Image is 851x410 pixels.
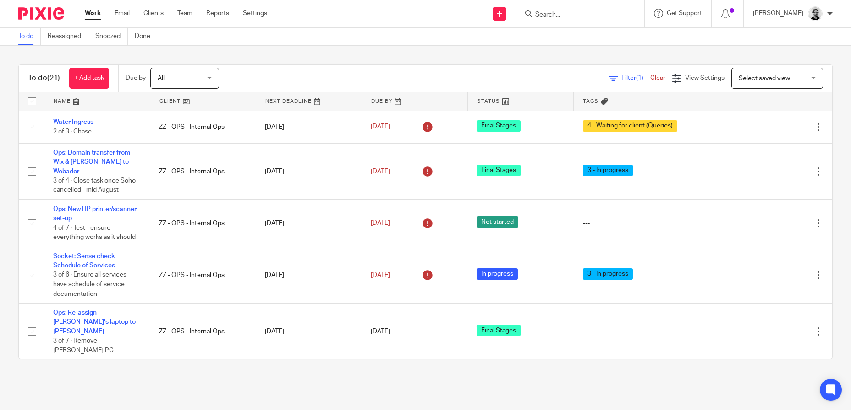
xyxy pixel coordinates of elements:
span: 4 - Waiting for client (Queries) [583,120,677,132]
span: 3 of 7 · Remove [PERSON_NAME] PC [53,338,114,354]
span: In progress [477,268,518,280]
a: Ops: Re-assign [PERSON_NAME]'s laptop to [PERSON_NAME] [53,310,136,335]
a: Team [177,9,192,18]
span: 3 - In progress [583,268,633,280]
a: Ops: New HP printer/scanner set-up [53,206,137,222]
td: ZZ - OPS - Internal Ops [150,143,256,199]
span: 4 of 7 · Test - ensure everything works as it should [53,225,136,241]
span: Select saved view [739,75,790,82]
span: [DATE] [371,124,390,130]
h1: To do [28,73,60,83]
a: Done [135,28,157,45]
span: Filter [621,75,650,81]
td: ZZ - OPS - Internal Ops [150,200,256,247]
span: (21) [47,74,60,82]
a: To do [18,28,41,45]
span: 3 - In progress [583,165,633,176]
td: [DATE] [256,304,362,360]
td: ZZ - OPS - Internal Ops [150,111,256,143]
span: Tags [583,99,598,104]
a: Reassigned [48,28,88,45]
span: [DATE] [371,168,390,175]
a: Email [115,9,130,18]
a: Socket: Sense check Schedule of Services [53,253,115,269]
td: ZZ - OPS - Internal Ops [150,247,256,303]
p: Due by [126,73,146,83]
img: Pixie [18,7,64,20]
span: Final Stages [477,325,521,336]
span: View Settings [685,75,725,81]
a: Ops: Domain transfer from Wix & [PERSON_NAME] to Webador [53,150,130,175]
input: Search [534,11,617,19]
a: Work [85,9,101,18]
span: Final Stages [477,120,521,132]
a: + Add task [69,68,109,89]
a: Settings [243,9,267,18]
img: Jack_2025.jpg [808,6,823,21]
a: Reports [206,9,229,18]
span: All [158,75,165,82]
td: ZZ - OPS - Internal Ops [150,304,256,360]
span: [DATE] [371,220,390,227]
span: 2 of 3 · Chase [53,128,92,135]
a: Water Ingress [53,119,93,125]
td: [DATE] [256,143,362,199]
span: [DATE] [371,272,390,278]
span: Final Stages [477,165,521,176]
a: Clients [143,9,164,18]
span: 3 of 4 · Close task once Soho cancelled - mid August [53,177,136,194]
span: 3 of 6 · Ensure all services have schedule of service documentation [53,272,126,297]
span: (1) [636,75,643,81]
span: Not started [477,216,518,228]
div: --- [583,327,717,336]
a: Snoozed [95,28,128,45]
td: [DATE] [256,200,362,247]
span: [DATE] [371,328,390,335]
td: [DATE] [256,111,362,143]
span: Get Support [667,10,702,17]
div: --- [583,219,717,228]
p: [PERSON_NAME] [753,9,803,18]
a: Clear [650,75,665,81]
td: [DATE] [256,247,362,303]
